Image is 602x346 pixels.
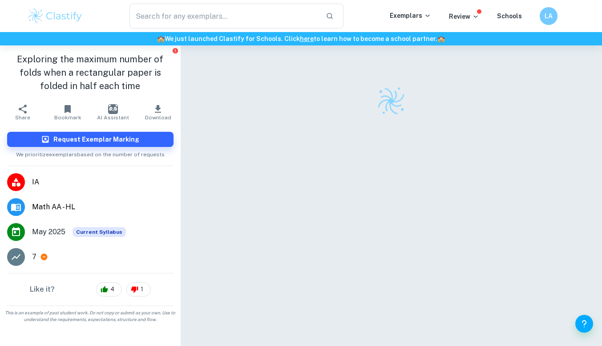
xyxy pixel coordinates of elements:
button: Download [135,100,180,125]
span: May 2025 [32,227,65,237]
button: LA [540,7,558,25]
span: 🏫 [157,35,165,42]
button: Request Exemplar Marking [7,132,174,147]
span: 4 [105,285,119,294]
span: Math AA - HL [32,202,174,212]
span: Bookmark [54,114,81,121]
span: This is an example of past student work. Do not copy or submit as your own. Use to understand the... [4,309,177,323]
h6: We just launched Clastify for Schools. Click to learn how to become a school partner. [2,34,600,44]
img: Clastify logo [373,83,409,119]
p: 7 [32,252,36,262]
span: IA [32,177,174,187]
button: Help and Feedback [575,315,593,333]
span: 1 [136,285,148,294]
div: This exemplar is based on the current syllabus. Feel free to refer to it for inspiration/ideas wh... [73,227,126,237]
div: 4 [96,282,122,297]
h1: Exploring the maximum number of folds when a rectangular paper is folded in half each time [7,53,174,93]
h6: LA [543,11,554,21]
span: Current Syllabus [73,227,126,237]
p: Review [449,12,479,21]
input: Search for any exemplars... [129,4,319,28]
a: here [300,35,314,42]
button: Bookmark [45,100,90,125]
span: AI Assistant [97,114,129,121]
span: Download [145,114,171,121]
h6: Request Exemplar Marking [53,134,139,144]
a: Schools [497,12,522,20]
img: Clastify logo [27,7,84,25]
div: 1 [126,282,151,297]
h6: Like it? [30,284,55,295]
button: AI Assistant [90,100,135,125]
span: 🏫 [437,35,445,42]
p: Exemplars [390,11,431,20]
img: AI Assistant [108,104,118,114]
button: Report issue [172,47,179,54]
span: We prioritize exemplars based on the number of requests [16,147,165,159]
span: Share [15,114,30,121]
